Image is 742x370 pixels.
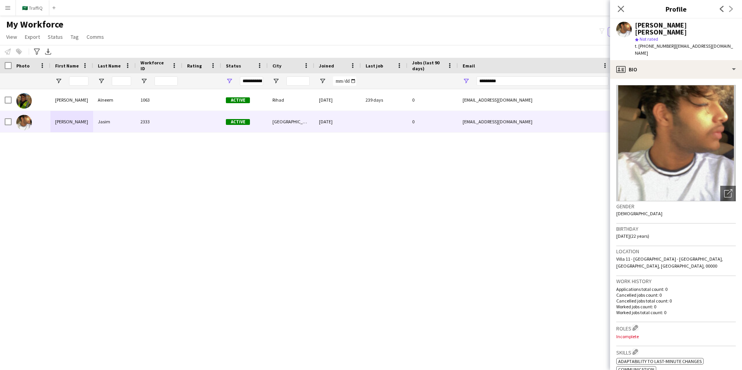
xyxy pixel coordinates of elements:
span: Workforce ID [140,60,168,71]
button: Open Filter Menu [319,78,326,85]
button: Open Filter Menu [226,78,233,85]
span: t. [PHONE_NUMBER] [635,43,675,49]
a: Comms [83,32,107,42]
span: Joined [319,63,334,69]
img: Muhammad baloshi Jasim [16,115,32,130]
span: Last Name [98,63,121,69]
span: My Workforce [6,19,63,30]
p: Incomplete [616,334,736,339]
span: Adaptability to last-minute changes [618,358,702,364]
span: Not rated [640,36,658,42]
span: Active [226,97,250,103]
div: [DATE] [314,111,361,132]
div: Rihad [268,89,314,111]
a: View [3,32,20,42]
button: Open Filter Menu [140,78,147,85]
button: Open Filter Menu [463,78,470,85]
div: [PERSON_NAME] [PERSON_NAME] [635,22,736,36]
img: Mohammad Alneem [16,93,32,109]
input: Last Name Filter Input [112,76,131,86]
span: Active [226,119,250,125]
a: Tag [68,32,82,42]
img: Crew avatar or photo [616,85,736,201]
a: Status [45,32,66,42]
div: [PERSON_NAME] [50,89,93,111]
span: City [272,63,281,69]
span: Rating [187,63,202,69]
button: Everyone4,021 [608,27,647,36]
span: Comms [87,33,104,40]
h3: Gender [616,203,736,210]
button: 🇸🇦 TraffiQ [16,0,49,16]
div: [EMAIL_ADDRESS][DOMAIN_NAME] [458,89,613,111]
div: Open photos pop-in [720,186,736,201]
h3: Profile [610,4,742,14]
span: View [6,33,17,40]
h3: Roles [616,324,736,332]
div: 239 days [361,89,407,111]
span: Last job [366,63,383,69]
span: Photo [16,63,29,69]
h3: Work history [616,278,736,285]
input: Email Filter Input [477,76,609,86]
span: Tag [71,33,79,40]
span: [DATE] (22 years) [616,233,649,239]
p: Cancelled jobs count: 0 [616,292,736,298]
p: Worked jobs count: 0 [616,304,736,309]
div: [DATE] [314,89,361,111]
button: Open Filter Menu [272,78,279,85]
span: Export [25,33,40,40]
div: 1063 [136,89,182,111]
div: [GEOGRAPHIC_DATA] [268,111,314,132]
div: Alneem [93,89,136,111]
div: [PERSON_NAME] [50,111,93,132]
span: First Name [55,63,79,69]
span: Villa 11 - [GEOGRAPHIC_DATA] - [GEOGRAPHIC_DATA], [GEOGRAPHIC_DATA], [GEOGRAPHIC_DATA], 00000 [616,256,723,269]
input: Joined Filter Input [333,76,356,86]
h3: Birthday [616,225,736,232]
span: Email [463,63,475,69]
p: Applications total count: 0 [616,286,736,292]
input: First Name Filter Input [69,76,88,86]
span: Status [48,33,63,40]
button: Open Filter Menu [98,78,105,85]
p: Worked jobs total count: 0 [616,309,736,315]
h3: Skills [616,348,736,356]
div: 0 [407,89,458,111]
app-action-btn: Export XLSX [43,47,53,56]
div: [EMAIL_ADDRESS][DOMAIN_NAME] [458,111,613,132]
input: Workforce ID Filter Input [154,76,178,86]
p: Cancelled jobs total count: 0 [616,298,736,304]
div: Bio [610,60,742,79]
button: Open Filter Menu [55,78,62,85]
app-action-btn: Advanced filters [32,47,42,56]
div: Jasim [93,111,136,132]
a: Export [22,32,43,42]
span: Status [226,63,241,69]
input: City Filter Input [286,76,310,86]
div: 0 [407,111,458,132]
h3: Location [616,248,736,255]
span: | [EMAIL_ADDRESS][DOMAIN_NAME] [635,43,733,56]
span: Jobs (last 90 days) [412,60,444,71]
span: [DEMOGRAPHIC_DATA] [616,211,662,216]
div: 2333 [136,111,182,132]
